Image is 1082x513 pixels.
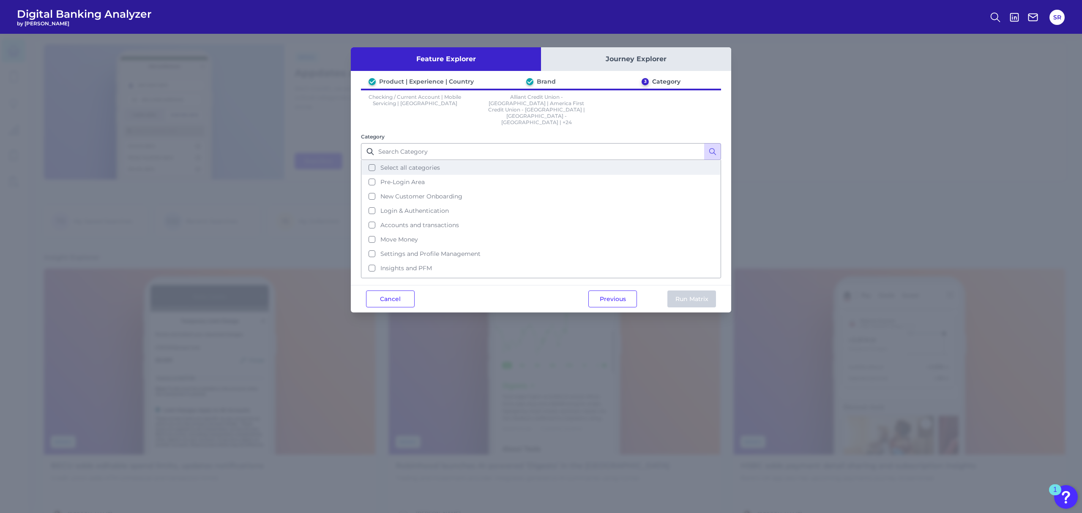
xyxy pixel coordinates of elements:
[380,207,449,214] span: Login & Authentication
[380,250,481,258] span: Settings and Profile Management
[379,78,474,85] div: Product | Experience | Country
[1053,490,1057,501] div: 1
[362,189,720,204] button: New Customer Onboarding
[380,264,432,272] span: Insights and PFM
[380,221,459,229] span: Accounts and transactions
[361,133,385,140] label: Category
[642,78,649,85] div: 3
[362,160,720,175] button: Select all categories
[1049,10,1065,25] button: SR
[483,94,591,125] p: Alliant Credit Union - [GEOGRAPHIC_DATA] | America First Credit Union - [GEOGRAPHIC_DATA] | [GEOG...
[361,94,469,125] p: Checking / Current Account | Mobile Servicing | [GEOGRAPHIC_DATA]
[362,275,720,290] button: Alerts
[380,193,462,200] span: New Customer Onboarding
[652,78,680,85] div: Category
[537,78,556,85] div: Brand
[362,247,720,261] button: Settings and Profile Management
[380,236,418,243] span: Move Money
[667,290,716,307] button: Run Matrix
[1054,485,1078,509] button: Open Resource Center, 1 new notification
[351,47,541,71] button: Feature Explorer
[366,290,415,307] button: Cancel
[380,178,425,186] span: Pre-Login Area
[362,218,720,232] button: Accounts and transactions
[362,175,720,189] button: Pre-Login Area
[362,232,720,247] button: Move Money
[588,290,637,307] button: Previous
[541,47,731,71] button: Journey Explorer
[362,261,720,275] button: Insights and PFM
[380,164,440,171] span: Select all categories
[17,8,152,20] span: Digital Banking Analyzer
[362,204,720,218] button: Login & Authentication
[361,143,721,160] input: Search Category
[17,20,152,27] span: by [PERSON_NAME]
